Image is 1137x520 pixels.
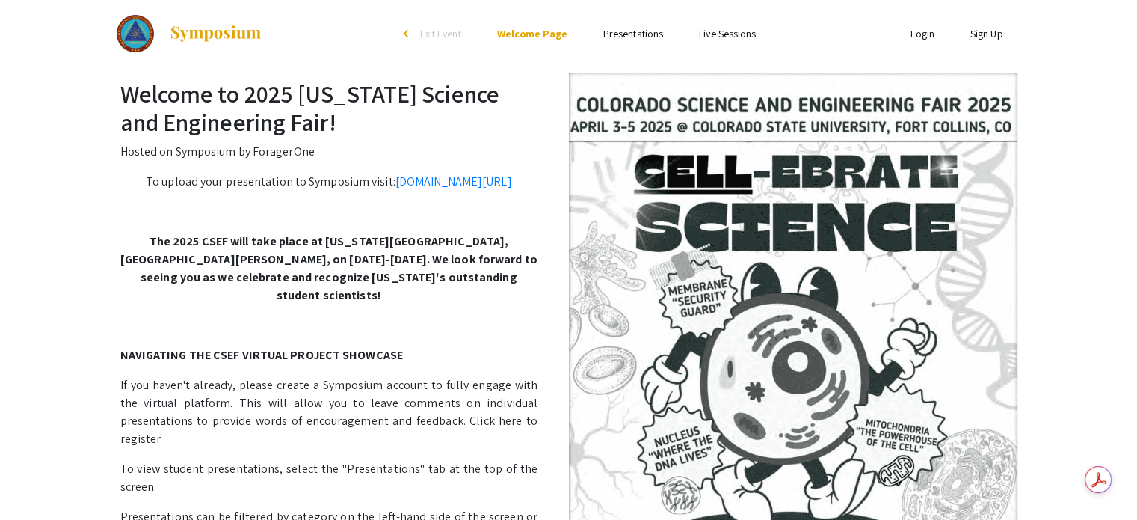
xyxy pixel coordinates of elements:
h2: Welcome to 2025 [US_STATE] Science and Engineering Fair! [120,79,1017,137]
p: Hosted on Symposium by ForagerOne [120,143,1017,161]
p: If you haven't already, please create a Symposium account to fully engage with the virtual platfo... [120,376,1017,448]
a: Welcome Page [497,27,567,40]
a: Presentations [603,27,663,40]
strong: NAVIGATING THE CSEF VIRTUAL PROJECT SHOWCASE [120,347,403,363]
a: Sign Up [970,27,1003,40]
div: arrow_back_ios [404,29,413,38]
a: Live Sessions [699,27,756,40]
iframe: Chat [11,453,64,509]
a: Login [910,27,934,40]
p: To view student presentations, select the "Presentations" tab at the top of the screen. [120,460,1017,496]
img: 2025 Colorado Science and Engineering Fair [117,15,155,52]
span: Exit Event [420,27,461,40]
p: To upload your presentation to Symposium visit: [120,173,1017,191]
a: 2025 Colorado Science and Engineering Fair [117,15,263,52]
a: [DOMAIN_NAME][URL] [395,174,512,189]
strong: The 2025 CSEF will take place at [US_STATE][GEOGRAPHIC_DATA], [GEOGRAPHIC_DATA][PERSON_NAME], on ... [120,233,537,303]
img: Symposium by ForagerOne [169,25,262,43]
